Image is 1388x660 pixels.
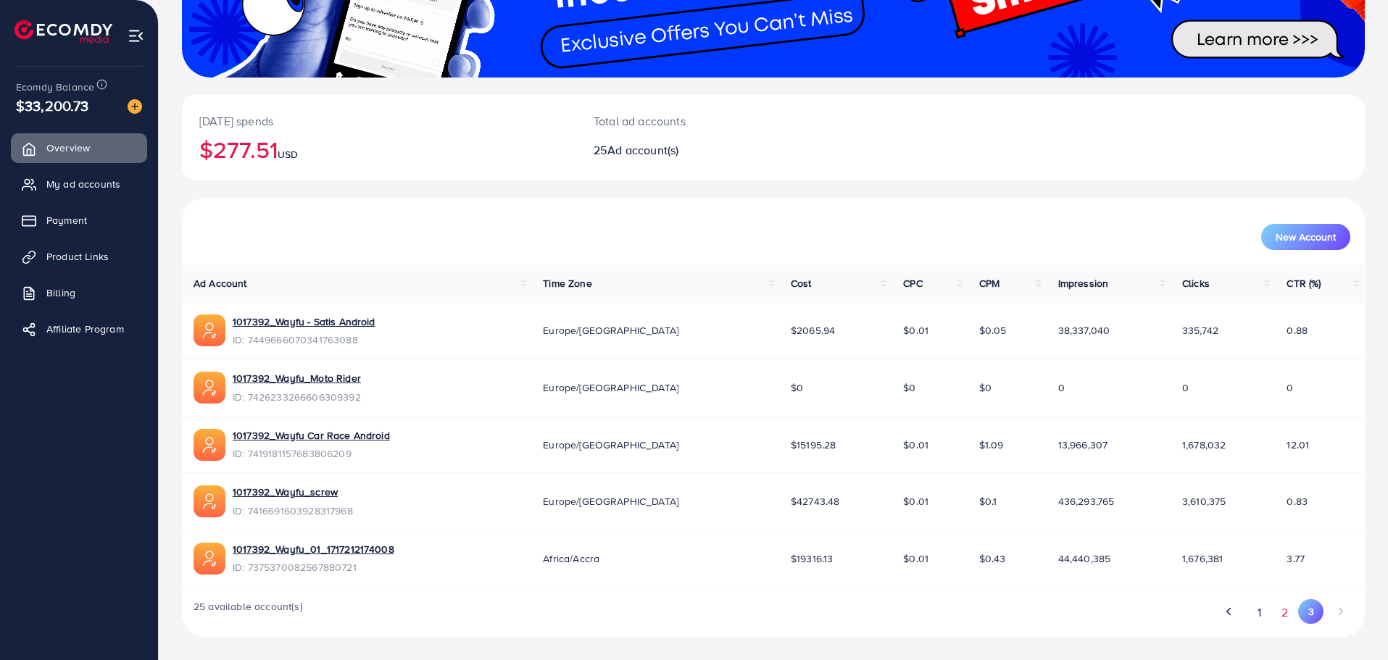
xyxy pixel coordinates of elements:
a: 1017392_Wayfu Car Race Android [233,428,390,443]
button: Go to page 1 [1247,599,1272,626]
span: 0.83 [1287,494,1308,509]
span: $1.09 [979,438,1004,452]
a: Billing [11,278,147,307]
span: 3.77 [1287,551,1305,566]
span: Payment [46,213,87,227]
span: $15195.28 [791,438,836,452]
span: $2065.94 [791,323,835,338]
a: Payment [11,206,147,235]
button: Go to previous page [1217,599,1242,624]
span: 436,293,765 [1058,494,1115,509]
a: 1017392_Wayfu_Moto Rider [233,371,361,385]
button: Go to page 3 [1298,599,1323,624]
span: Europe/[GEOGRAPHIC_DATA] [543,380,678,395]
span: CPC [903,276,922,291]
span: $0 [791,380,803,395]
span: $0.1 [979,494,997,509]
span: Europe/[GEOGRAPHIC_DATA] [543,494,678,509]
span: 12.01 [1287,438,1309,452]
span: $0.01 [903,323,928,338]
span: 0 [1058,380,1065,395]
span: Africa/Accra [543,551,599,566]
span: $19316.13 [791,551,833,566]
span: $0.01 [903,438,928,452]
span: 1,676,381 [1182,551,1223,566]
span: Cost [791,276,812,291]
span: Europe/[GEOGRAPHIC_DATA] [543,323,678,338]
span: USD [278,147,298,162]
span: Europe/[GEOGRAPHIC_DATA] [543,438,678,452]
span: Impression [1058,276,1109,291]
p: Total ad accounts [594,112,855,130]
span: 0 [1182,380,1189,395]
span: 0 [1287,380,1293,395]
a: Product Links [11,242,147,271]
span: CTR (%) [1287,276,1321,291]
img: menu [128,28,144,44]
span: Ecomdy Balance [16,80,94,94]
img: ic-ads-acc.e4c84228.svg [194,314,225,346]
span: ID: 7449666070341763088 [233,333,375,347]
img: ic-ads-acc.e4c84228.svg [194,485,225,517]
span: $0.05 [979,323,1007,338]
span: $0 [903,380,915,395]
iframe: Chat [1326,595,1377,649]
span: 335,742 [1182,323,1218,338]
span: New Account [1276,232,1336,242]
img: image [128,99,142,114]
span: ID: 7375370082567880721 [233,560,394,575]
span: $33,200.73 [16,95,89,116]
span: Time Zone [543,276,591,291]
img: ic-ads-acc.e4c84228.svg [194,543,225,575]
span: Product Links [46,249,109,264]
a: 1017392_Wayfu_01_1717212174008 [233,542,394,556]
span: ID: 7416691603928317968 [233,504,353,518]
button: New Account [1261,224,1350,250]
a: 1017392_Wayfu - Satis Android [233,314,375,329]
span: 1,678,032 [1182,438,1226,452]
span: 25 available account(s) [194,599,303,626]
span: My ad accounts [46,177,120,191]
span: ID: 7419181157683806209 [233,446,390,461]
span: ID: 7426233266606309392 [233,390,361,404]
span: $0 [979,380,992,395]
span: CPM [979,276,1000,291]
span: Clicks [1182,276,1210,291]
a: Affiliate Program [11,314,147,343]
span: Billing [46,285,75,300]
h2: 25 [594,143,855,157]
span: 13,966,307 [1058,438,1108,452]
img: logo [14,20,112,43]
span: $0.43 [979,551,1006,566]
span: Ad account(s) [607,142,678,158]
span: Ad Account [194,276,247,291]
span: $0.01 [903,551,928,566]
img: ic-ads-acc.e4c84228.svg [194,429,225,461]
span: 38,337,040 [1058,323,1110,338]
span: 3,610,375 [1182,494,1226,509]
span: 44,440,385 [1058,551,1111,566]
button: Go to page 2 [1272,599,1298,626]
span: Affiliate Program [46,322,124,336]
a: 1017392_Wayfu_screw [233,485,353,499]
h2: $277.51 [199,135,559,163]
p: [DATE] spends [199,112,559,130]
span: $0.01 [903,494,928,509]
span: $42743.48 [791,494,839,509]
span: Overview [46,141,90,155]
a: Overview [11,133,147,162]
img: ic-ads-acc.e4c84228.svg [194,372,225,404]
span: 0.88 [1287,323,1308,338]
a: My ad accounts [11,170,147,199]
ul: Pagination [1217,599,1353,626]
